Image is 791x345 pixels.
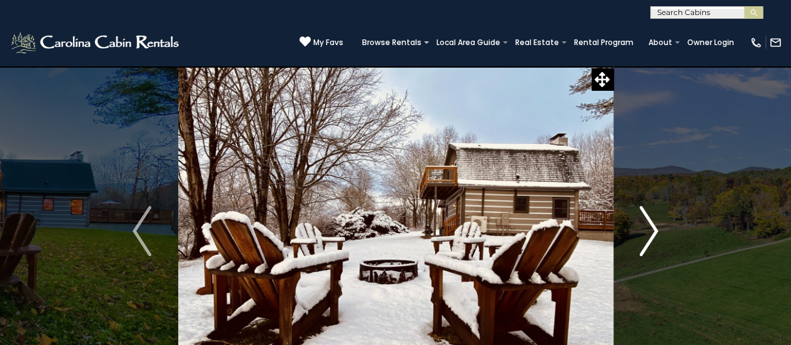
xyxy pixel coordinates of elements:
img: arrow [640,206,658,256]
img: mail-regular-white.png [769,36,782,49]
a: My Favs [300,36,343,49]
a: About [642,34,678,51]
a: Real Estate [509,34,565,51]
a: Browse Rentals [356,34,428,51]
a: Local Area Guide [430,34,506,51]
img: phone-regular-white.png [750,36,762,49]
a: Rental Program [568,34,640,51]
img: arrow [133,206,151,256]
img: White-1-2.png [9,30,183,55]
a: Owner Login [681,34,740,51]
span: My Favs [313,37,343,48]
